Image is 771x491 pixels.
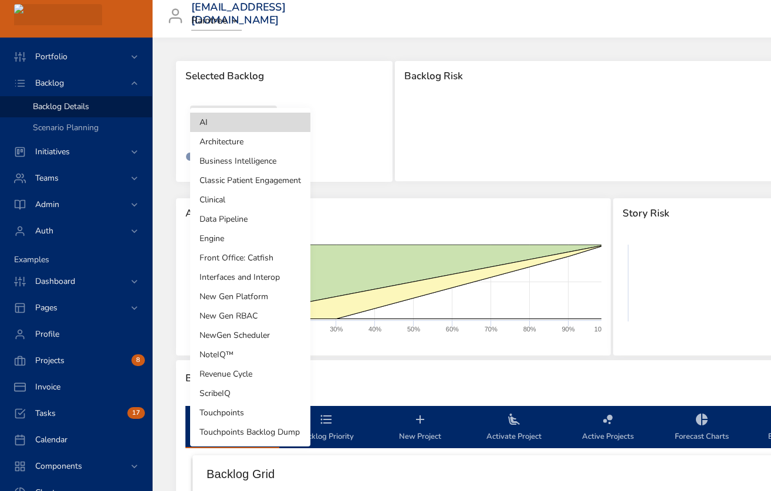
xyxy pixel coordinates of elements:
li: Front Office: Catfish [190,248,310,267]
li: NewGen Scheduler [190,326,310,345]
li: AI [190,113,310,132]
li: Revenue Cycle [190,364,310,384]
li: Clinical [190,190,310,209]
li: Engine [190,229,310,248]
li: ScribeIQ [190,384,310,403]
li: Interfaces and Interop [190,267,310,287]
li: New Gen RBAC [190,306,310,326]
li: NoteIQ™ [190,345,310,364]
li: Touchpoints [190,403,310,422]
li: New Gen Platform [190,287,310,306]
li: Business Intelligence [190,151,310,171]
li: Data Pipeline [190,209,310,229]
li: Architecture [190,132,310,151]
li: Touchpoints Backlog Dump [190,422,310,442]
li: Classic Patient Engagement [190,171,310,190]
